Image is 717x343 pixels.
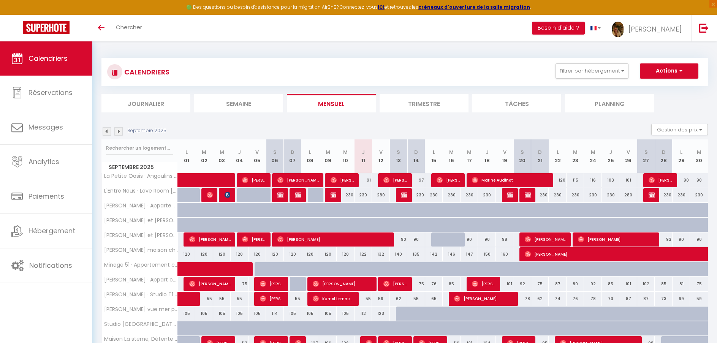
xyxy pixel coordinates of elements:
th: 18 [478,139,496,173]
div: 120 [284,247,302,261]
span: [PERSON_NAME] et [PERSON_NAME] · Appartement vue mer 4e étage avec ascenseur [103,232,179,238]
span: [PERSON_NAME] [507,188,513,202]
div: 85 [443,277,461,291]
div: 55 [355,292,372,306]
img: ... [612,22,624,37]
div: 105 [195,307,213,321]
div: 103 [602,173,620,187]
div: 102 [637,277,655,291]
abbr: D [662,149,666,156]
span: [PERSON_NAME] [454,291,514,306]
div: 101 [619,173,637,187]
div: 120 [549,173,567,187]
img: logout [699,23,709,33]
abbr: M [326,149,330,156]
div: 89 [567,277,584,291]
span: [PERSON_NAME] [277,232,391,247]
div: 90 [478,232,496,247]
th: 16 [443,139,461,173]
div: 98 [496,232,514,247]
div: 87 [619,292,637,306]
div: 78 [584,292,602,306]
li: Planning [565,94,654,112]
span: [PERSON_NAME] [189,277,231,291]
span: [PERSON_NAME] [472,277,496,291]
span: [PERSON_NAME] [207,188,213,202]
div: 230 [443,188,461,202]
abbr: V [503,149,506,156]
div: 120 [231,247,248,261]
div: 230 [690,188,708,202]
div: 74 [549,292,567,306]
div: 230 [461,188,478,202]
div: 62 [531,292,549,306]
div: 132 [372,247,390,261]
div: 146 [443,247,461,261]
span: Analytics [28,157,59,166]
span: Minage 51 · Appartement calme sous les arcades, Marché Central [103,262,179,268]
span: [PERSON_NAME] [525,232,567,247]
th: 20 [513,139,531,173]
span: [PERSON_NAME] [525,188,531,202]
th: 24 [584,139,602,173]
span: [PERSON_NAME] [242,173,266,187]
span: [PERSON_NAME] [295,188,301,202]
div: 147 [461,247,478,261]
span: [PERSON_NAME] [277,188,283,202]
span: [PERSON_NAME] [401,188,407,202]
a: créneaux d'ouverture de la salle migration [418,4,530,10]
th: 15 [425,139,443,173]
div: 55 [213,292,231,306]
abbr: M [202,149,206,156]
span: Paiements [28,191,64,201]
abbr: L [185,149,188,156]
button: Actions [640,63,698,79]
abbr: D [414,149,418,156]
th: 30 [690,139,708,173]
div: 105 [231,307,248,321]
abbr: D [291,149,294,156]
div: 230 [407,188,425,202]
span: [PERSON_NAME] · Appartement avec balcon [103,203,179,209]
th: 11 [355,139,372,173]
div: 135 [407,247,425,261]
div: 120 [266,247,284,261]
div: 120 [319,247,337,261]
div: 105 [319,307,337,321]
div: 87 [549,277,567,291]
div: 120 [301,247,319,261]
abbr: J [486,149,489,156]
abbr: J [238,149,241,156]
div: 123 [372,307,390,321]
th: 17 [461,139,478,173]
th: 02 [195,139,213,173]
th: 29 [673,139,690,173]
div: 85 [655,277,673,291]
div: 59 [372,292,390,306]
span: [PERSON_NAME] [260,291,284,306]
th: 01 [178,139,196,173]
div: 105 [337,307,355,321]
div: 62 [390,292,408,306]
div: 230 [425,188,443,202]
div: 140 [390,247,408,261]
span: [PERSON_NAME] [331,173,355,187]
span: Messages [28,122,63,132]
div: 76 [567,292,584,306]
span: [PERSON_NAME] [628,24,682,34]
div: 97 [407,173,425,187]
div: 150 [478,247,496,261]
span: [PERSON_NAME] maison charentaise avec [PERSON_NAME] [103,247,179,253]
span: [PERSON_NAME] [437,173,461,187]
div: 120 [195,247,213,261]
span: [PERSON_NAME] et [PERSON_NAME] · Studio au cœur historique de [GEOGRAPHIC_DATA] [103,218,179,223]
div: 105 [284,307,302,321]
span: [PERSON_NAME] [649,173,673,187]
th: 23 [567,139,584,173]
th: 14 [407,139,425,173]
th: 12 [372,139,390,173]
div: 90 [673,173,690,187]
div: 73 [655,292,673,306]
abbr: M [573,149,578,156]
span: [PERSON_NAME] [260,277,284,291]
